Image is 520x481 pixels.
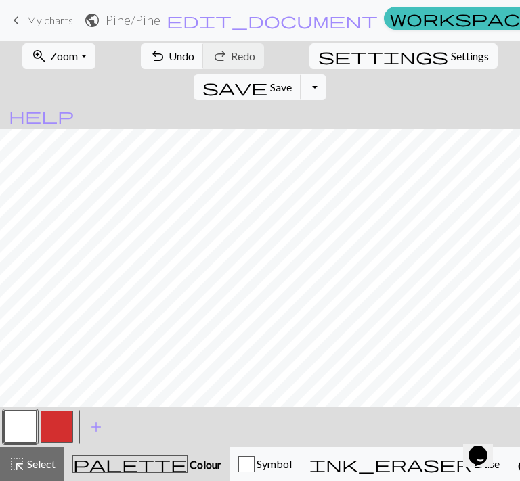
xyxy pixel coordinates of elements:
h2: Pine / Pine [106,12,160,28]
span: keyboard_arrow_left [8,11,24,30]
span: Symbol [255,457,292,470]
i: Settings [318,48,448,64]
button: Symbol [230,447,301,481]
button: Zoom [22,43,95,69]
span: add [88,417,104,436]
span: My charts [26,14,73,26]
span: settings [318,47,448,66]
a: My charts [8,9,73,32]
span: Select [25,457,56,470]
span: Settings [451,48,489,64]
span: help [9,106,74,125]
span: highlight_alt [9,455,25,474]
span: Zoom [50,49,78,62]
span: save [202,78,267,97]
span: zoom_in [31,47,47,66]
span: undo [150,47,166,66]
span: edit_document [167,11,378,30]
iframe: chat widget [463,427,506,467]
span: Undo [169,49,194,62]
button: SettingsSettings [309,43,498,69]
span: Save [270,81,292,93]
span: Colour [188,458,221,471]
span: palette [73,455,187,474]
button: Erase [301,447,508,481]
span: public [84,11,100,30]
button: Undo [141,43,204,69]
span: ink_eraser [309,455,472,474]
button: Save [194,74,301,100]
button: Colour [64,447,230,481]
